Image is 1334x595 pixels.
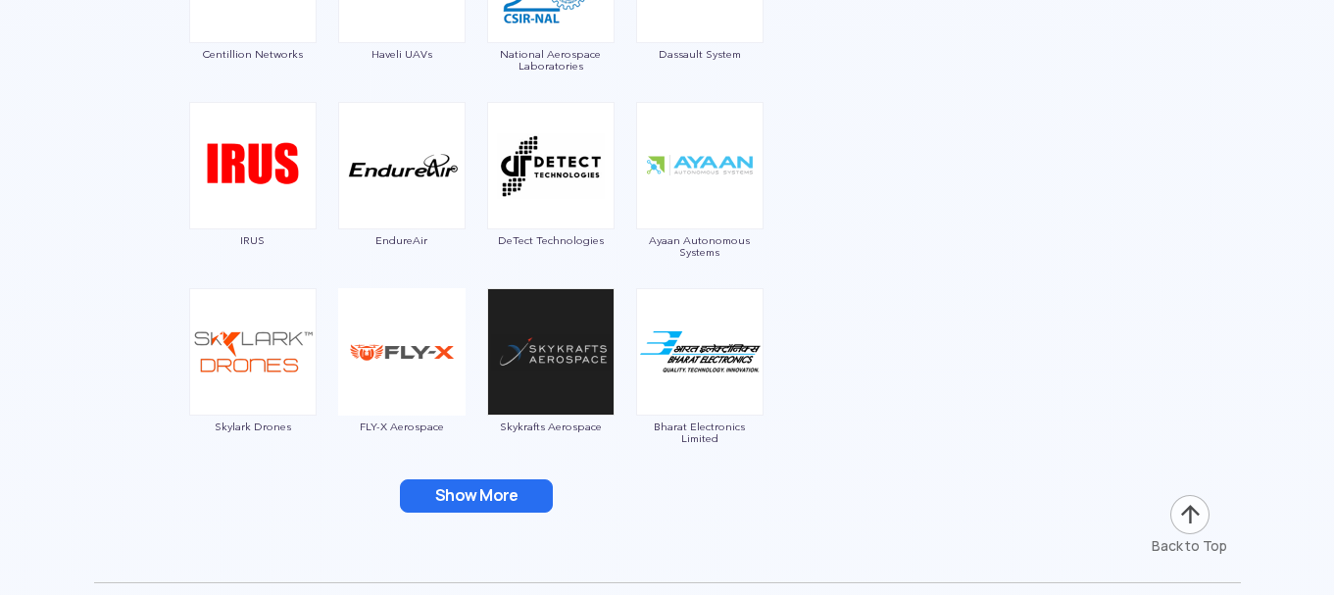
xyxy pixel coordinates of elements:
img: img_ayaan.png [636,102,764,229]
a: EndureAir [337,156,467,246]
span: IRUS [188,234,318,246]
a: Ayaan Autonomous Systems [635,156,765,258]
img: ic_detect.png [487,102,615,229]
div: Back to Top [1152,536,1227,556]
a: Skykrafts Aerospace [486,342,616,432]
span: Skylark Drones [188,421,318,432]
span: Dassault System [635,48,765,60]
span: Bharat Electronics Limited [635,421,765,444]
span: Ayaan Autonomous Systems [635,234,765,258]
img: ic_bharatelectronics.png [636,288,764,416]
span: National Aerospace Laboratories [486,48,616,72]
img: ic_skykrafts.png [487,288,615,416]
img: img_irus.png [189,102,317,229]
span: DeTect Technologies [486,234,616,246]
span: FLY-X Aerospace [337,421,467,432]
a: DeTect Technologies [486,156,616,246]
img: ic_arrow-up.png [1168,493,1211,536]
img: ic_endureair.png [338,102,466,229]
span: Haveli UAVs [337,48,467,60]
a: IRUS [188,156,318,246]
span: EndureAir [337,234,467,246]
span: Skykrafts Aerospace [486,421,616,432]
a: FLY-X Aerospace [337,342,467,432]
img: ic_skylark.png [189,288,317,416]
span: Centillion Networks [188,48,318,60]
button: Show More [400,479,553,513]
a: Skylark Drones [188,342,318,432]
img: img_flyx.png [338,288,466,416]
a: Bharat Electronics Limited [635,342,765,444]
